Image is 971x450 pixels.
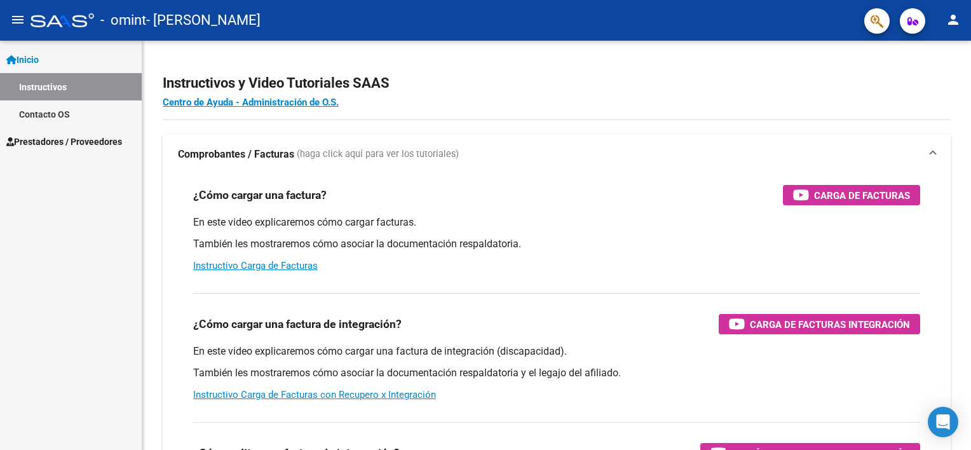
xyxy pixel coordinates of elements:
[783,185,920,205] button: Carga de Facturas
[719,314,920,334] button: Carga de Facturas Integración
[193,389,436,400] a: Instructivo Carga de Facturas con Recupero x Integración
[10,12,25,27] mat-icon: menu
[193,186,327,204] h3: ¿Cómo cargar una factura?
[100,6,146,34] span: - omint
[193,237,920,251] p: También les mostraremos cómo asociar la documentación respaldatoria.
[946,12,961,27] mat-icon: person
[750,317,910,332] span: Carga de Facturas Integración
[814,187,910,203] span: Carga de Facturas
[193,215,920,229] p: En este video explicaremos cómo cargar facturas.
[193,260,318,271] a: Instructivo Carga de Facturas
[178,147,294,161] strong: Comprobantes / Facturas
[6,135,122,149] span: Prestadores / Proveedores
[163,97,339,108] a: Centro de Ayuda - Administración de O.S.
[6,53,39,67] span: Inicio
[193,315,402,333] h3: ¿Cómo cargar una factura de integración?
[193,366,920,380] p: También les mostraremos cómo asociar la documentación respaldatoria y el legajo del afiliado.
[163,134,951,175] mat-expansion-panel-header: Comprobantes / Facturas (haga click aquí para ver los tutoriales)
[163,71,951,95] h2: Instructivos y Video Tutoriales SAAS
[193,344,920,358] p: En este video explicaremos cómo cargar una factura de integración (discapacidad).
[146,6,261,34] span: - [PERSON_NAME]
[928,407,958,437] div: Open Intercom Messenger
[297,147,459,161] span: (haga click aquí para ver los tutoriales)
